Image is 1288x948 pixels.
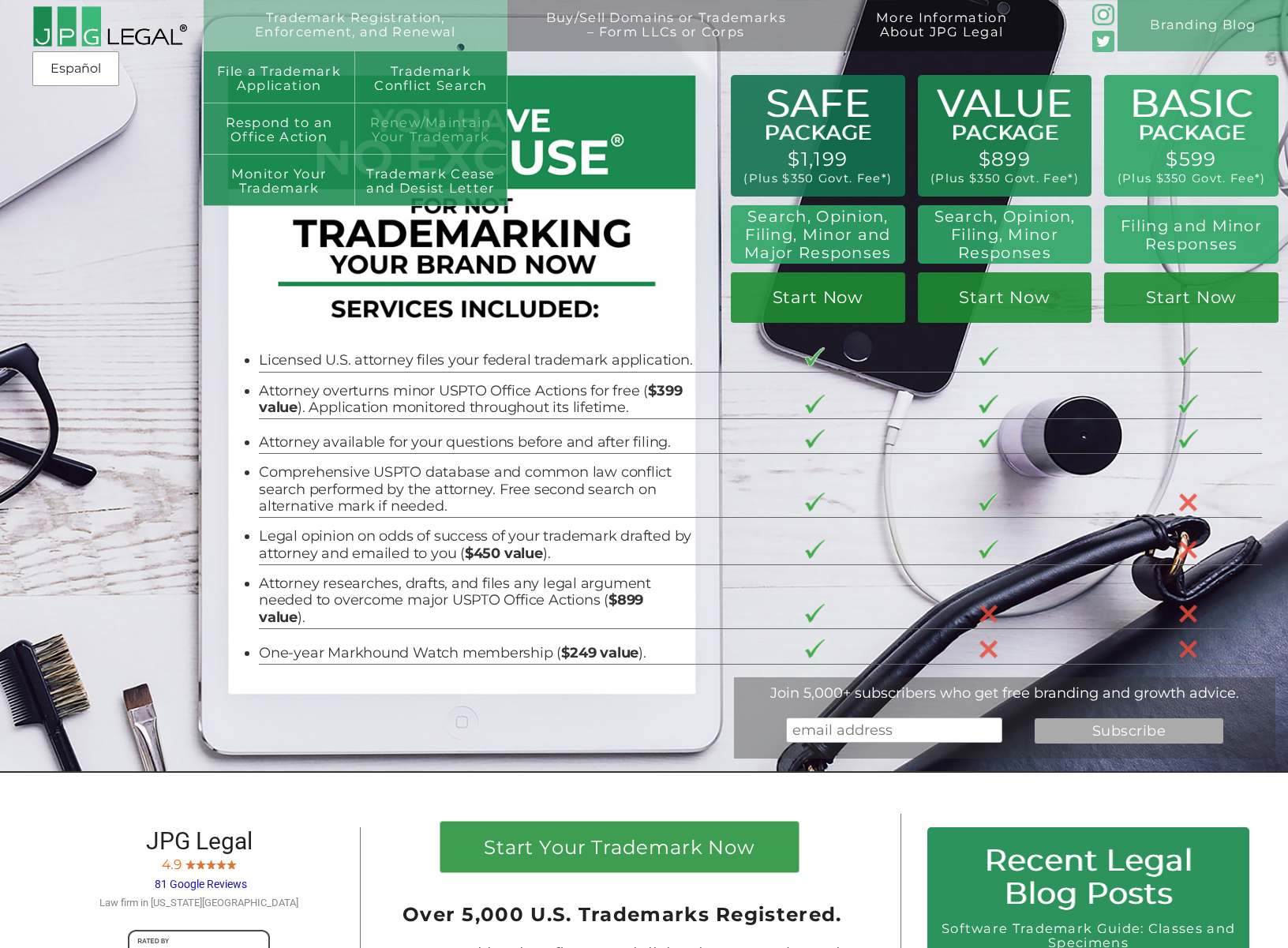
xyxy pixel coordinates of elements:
[805,493,824,511] img: checkmark-border-3.png
[32,6,187,47] img: 2016-logo-black-letters-3-r.png
[37,54,114,83] a: Español
[259,575,693,626] li: Attorney researches, drafts, and files any legal argument needed to overcome major USPTO Office A...
[1178,493,1197,511] img: X-30-3.png
[1104,272,1278,323] a: Start Now
[979,493,998,511] img: checkmark-border-3.png
[805,395,824,414] img: checkmark-border-3.png
[185,858,196,869] img: Screen-Shot-2017-10-03-at-11.31.22-PM.jpg
[786,718,1002,744] input: email address
[259,645,693,661] li: One-year Markhound Watch membership ( ).
[216,858,227,869] img: Screen-Shot-2017-10-03-at-11.31.22-PM.jpg
[259,383,693,416] li: Attorney overturns minor USPTO Office Actions for free ( ). Application monitored throughout its ...
[1092,31,1114,52] img: Twitter_Social_Icon_Rounded_Square_Color-mid-green3-90.png
[1178,429,1197,448] img: checkmark-border-3.png
[206,858,216,869] img: Screen-Shot-2017-10-03-at-11.31.22-PM.jpg
[1178,604,1197,623] img: X-30-3.png
[355,155,507,206] a: Trademark Cease and Desist Letter
[507,11,825,62] a: Buy/Sell Domains or Trademarks– Form LLCs or Corps
[204,103,355,155] a: Respond to an Office Action
[928,208,1081,262] h2: Search, Opinion, Filing, Minor Responses
[259,352,693,369] li: Licensed U.S. attorney files your federal trademark application.
[805,429,824,448] img: checkmark-border-3.png
[1035,718,1224,744] input: Subscribe
[979,347,998,366] img: checkmark-border-3.png
[979,604,998,623] img: X-30-3.png
[979,639,998,658] img: X-30-3.png
[805,639,824,658] img: checkmark-border-3.png
[979,395,998,414] img: checkmark-border-3.png
[259,528,693,561] li: Legal opinion on odds of success of your trademark drafted by attorney and emailed to you ( ).
[1178,347,1197,366] img: checkmark-border-3.png
[453,837,786,864] h1: Start Your Trademark Now
[99,897,298,909] span: Law firm in [US_STATE][GEOGRAPHIC_DATA]
[465,545,543,562] b: $450 value
[402,902,842,926] span: Over 5,000 U.S. Trademarks Registered.
[440,822,799,871] a: Start Your Trademark Now
[739,208,897,262] h2: Search, Opinion, Filing, Minor and Major Responses
[561,644,638,661] b: $249 value
[355,103,507,155] a: Renew/Maintain Your Trademark
[731,272,904,323] a: Start Now
[204,51,355,103] a: File a Trademark Application
[805,540,824,559] img: checkmark-border-3.png
[918,272,1091,323] a: Start Now
[99,837,298,909] a: JPG Legal 4.9 81 Google Reviews Law firm in [US_STATE][GEOGRAPHIC_DATA]
[805,604,824,623] img: checkmark-border-3.png
[162,856,182,872] span: 4.9
[146,827,253,855] span: JPG Legal
[1092,4,1114,25] img: glyph-logo_May2016-green3-90.png
[734,684,1275,702] div: Join 5,000+ subscribers who get free branding and growth advice.
[259,591,643,625] b: $899 value
[1178,540,1197,559] img: X-30-3.png
[805,347,824,366] img: checkmark-border-3.png
[984,841,1192,912] span: Recent Legal Blog Posts
[259,382,682,416] b: $399 value
[979,429,998,448] img: checkmark-border-3.png
[1178,395,1197,414] img: checkmark-border-3.png
[837,11,1046,62] a: More InformationAbout JPG Legal
[216,11,494,62] a: Trademark Registration,Enforcement, and Renewal
[1178,639,1197,658] img: X-30-3.png
[1115,217,1268,253] h2: Filing and Minor Responses
[979,540,998,559] img: checkmark-border-3.png
[355,51,507,103] a: Trademark Conflict Search
[196,858,206,869] img: Screen-Shot-2017-10-03-at-11.31.22-PM.jpg
[155,878,247,890] span: 81 Google Reviews
[227,858,237,869] img: Screen-Shot-2017-10-03-at-11.31.22-PM.jpg
[259,434,693,451] li: Attorney available for your questions before and after filing.
[204,155,355,206] a: Monitor Your Trademark
[259,464,693,515] li: Comprehensive USPTO database and common law conflict search performed by the attorney. Free secon...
